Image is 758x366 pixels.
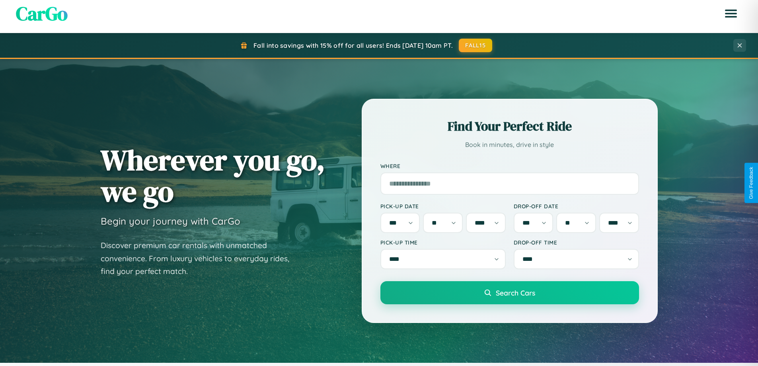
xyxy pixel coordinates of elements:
h1: Wherever you go, we go [101,144,325,207]
div: Give Feedback [748,167,754,199]
h3: Begin your journey with CarGo [101,215,240,227]
span: Fall into savings with 15% off for all users! Ends [DATE] 10am PT. [253,41,453,49]
span: Search Cars [496,288,535,297]
span: CarGo [16,0,68,27]
p: Discover premium car rentals with unmatched convenience. From luxury vehicles to everyday rides, ... [101,239,300,278]
p: Book in minutes, drive in style [380,139,639,151]
label: Drop-off Date [514,203,639,209]
label: Drop-off Time [514,239,639,246]
label: Where [380,162,639,169]
label: Pick-up Date [380,203,506,209]
button: FALL15 [459,39,492,52]
label: Pick-up Time [380,239,506,246]
button: Search Cars [380,281,639,304]
h2: Find Your Perfect Ride [380,117,639,135]
button: Open menu [720,2,742,25]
